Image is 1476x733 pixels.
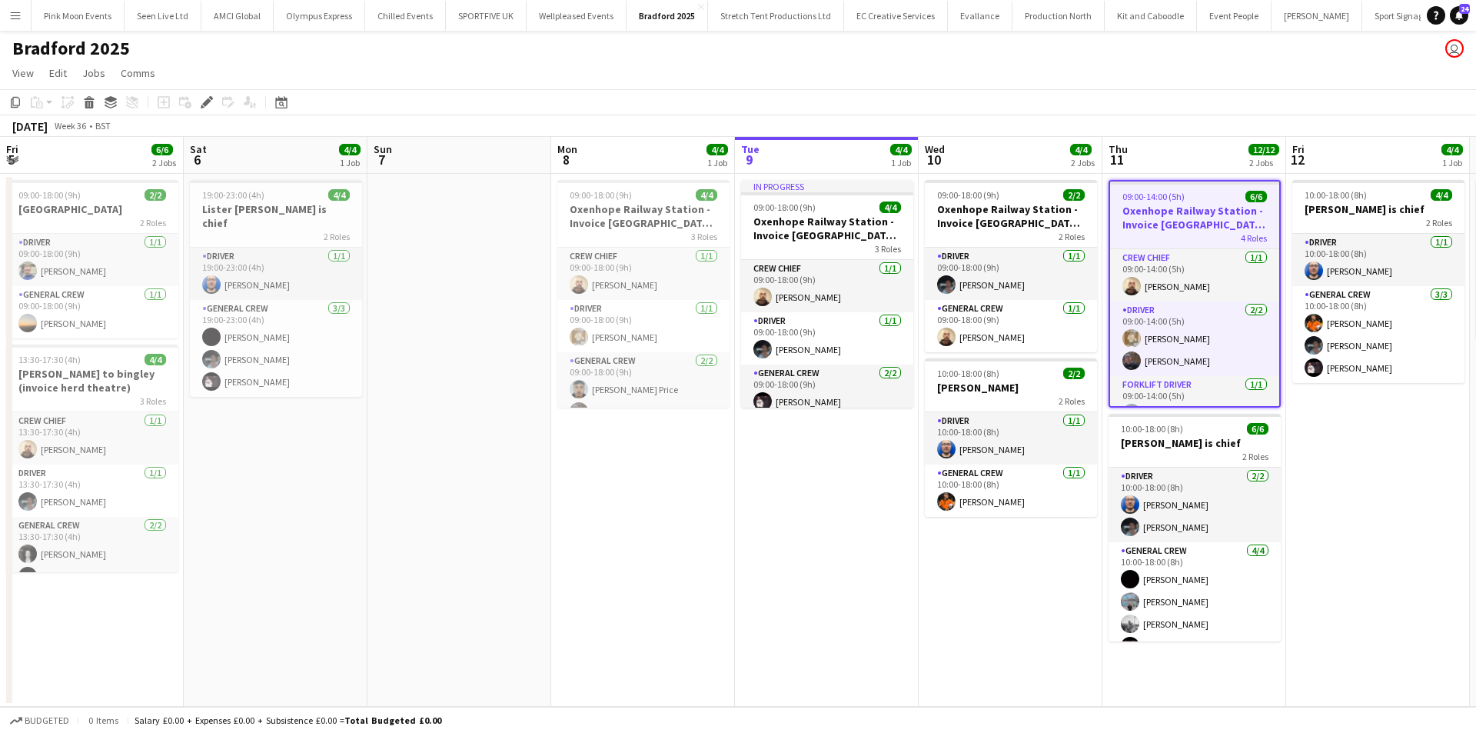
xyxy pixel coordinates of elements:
a: Jobs [76,63,111,83]
span: 2 Roles [1059,231,1085,242]
span: 3 Roles [691,231,717,242]
span: 4/4 [879,202,901,213]
h3: [GEOGRAPHIC_DATA] [6,202,178,216]
div: 1 Job [340,157,360,168]
button: Olympus Express [274,1,365,31]
a: Comms [115,63,161,83]
span: Mon [557,142,577,156]
app-card-role: Driver1/113:30-17:30 (4h)[PERSON_NAME] [6,465,178,517]
button: Chilled Events [365,1,446,31]
span: Thu [1109,142,1128,156]
span: 4/4 [706,144,728,155]
div: 10:00-18:00 (8h)6/6[PERSON_NAME] is chief2 RolesDriver2/210:00-18:00 (8h)[PERSON_NAME][PERSON_NAM... [1109,414,1281,641]
app-job-card: 13:30-17:30 (4h)4/4[PERSON_NAME] to bingley (invoice herd theatre)3 RolesCrew Chief1/113:30-17:30... [6,345,178,572]
app-card-role: Driver2/209:00-14:00 (5h)[PERSON_NAME][PERSON_NAME] [1110,302,1279,376]
app-card-role: Driver1/109:00-18:00 (9h)[PERSON_NAME] [925,248,1097,300]
div: BST [95,120,111,132]
span: 0 items [85,715,121,726]
app-card-role: Crew Chief1/109:00-14:00 (5h)[PERSON_NAME] [1110,249,1279,302]
app-card-role: Driver1/109:00-18:00 (9h)[PERSON_NAME] [741,312,913,365]
span: 10 [922,151,945,168]
button: Seen Live Ltd [125,1,201,31]
span: Edit [49,66,67,80]
span: 09:00-18:00 (9h) [18,189,81,201]
app-card-role: Crew Chief1/113:30-17:30 (4h)[PERSON_NAME] [6,412,178,465]
span: 13:30-17:30 (4h) [18,354,81,365]
span: Sun [374,142,392,156]
span: 4/4 [696,189,717,201]
div: 1 Job [891,157,911,168]
app-card-role: Crew Chief1/109:00-18:00 (9h)[PERSON_NAME] [741,260,913,312]
span: 3 Roles [140,395,166,407]
div: 09:00-18:00 (9h)2/2[GEOGRAPHIC_DATA]2 RolesDriver1/109:00-18:00 (9h)[PERSON_NAME]General Crew1/10... [6,180,178,338]
button: Bradford 2025 [627,1,708,31]
h3: Oxenhope Railway Station - Invoice [GEOGRAPHIC_DATA] Royal [1110,204,1279,232]
app-card-role: Crew Chief1/109:00-18:00 (9h)[PERSON_NAME] [557,248,730,300]
div: 10:00-18:00 (8h)2/2[PERSON_NAME]2 RolesDriver1/110:00-18:00 (8h)[PERSON_NAME]General Crew1/110:00... [925,358,1097,517]
span: 2 Roles [1242,451,1268,462]
span: 09:00-18:00 (9h) [937,189,999,201]
span: 2 Roles [324,231,350,242]
app-card-role: General Crew1/109:00-18:00 (9h)[PERSON_NAME] [925,300,1097,352]
app-card-role: Forklift Driver1/109:00-14:00 (5h)[PERSON_NAME] [1110,376,1279,428]
app-job-card: 09:00-14:00 (5h)6/6Oxenhope Railway Station - Invoice [GEOGRAPHIC_DATA] Royal4 RolesCrew Chief1/1... [1109,180,1281,408]
span: 09:00-18:00 (9h) [570,189,632,201]
span: 9 [739,151,760,168]
app-card-role: General Crew1/109:00-18:00 (9h)[PERSON_NAME] [6,286,178,338]
app-card-role: Driver1/119:00-23:00 (4h)[PERSON_NAME] [190,248,362,300]
h3: Lister [PERSON_NAME] is chief [190,202,362,230]
button: Event People [1197,1,1272,31]
span: 2 Roles [140,217,166,228]
app-card-role: General Crew4/410:00-18:00 (8h)[PERSON_NAME][PERSON_NAME][PERSON_NAME][PERSON_NAME] [1109,542,1281,661]
span: 4/4 [328,189,350,201]
span: Wed [925,142,945,156]
span: Jobs [82,66,105,80]
span: 19:00-23:00 (4h) [202,189,264,201]
app-card-role: Driver2/210:00-18:00 (8h)[PERSON_NAME][PERSON_NAME] [1109,468,1281,542]
span: 6/6 [1245,191,1267,202]
span: Tue [741,142,760,156]
app-card-role: Driver1/110:00-18:00 (8h)[PERSON_NAME] [925,412,1097,465]
h3: [PERSON_NAME] is chief [1109,436,1281,450]
span: 2/2 [1063,189,1085,201]
a: Edit [43,63,73,83]
app-card-role: General Crew3/319:00-23:00 (4h)[PERSON_NAME][PERSON_NAME][PERSON_NAME] [190,300,362,397]
span: 4 Roles [1241,232,1267,244]
app-card-role: General Crew1/110:00-18:00 (8h)[PERSON_NAME] [925,465,1097,517]
span: Fri [1292,142,1305,156]
span: 10:00-18:00 (8h) [937,368,999,379]
span: 6/6 [151,144,173,155]
app-job-card: 09:00-18:00 (9h)4/4Oxenhope Railway Station - Invoice [GEOGRAPHIC_DATA] Royal3 RolesCrew Chief1/1... [557,180,730,408]
app-card-role: Driver1/109:00-18:00 (9h)[PERSON_NAME] [6,234,178,286]
span: 6/6 [1247,423,1268,435]
span: 4/4 [1441,144,1463,155]
button: AMCI Global [201,1,274,31]
div: Salary £0.00 + Expenses £0.00 + Subsistence £0.00 = [135,715,441,726]
button: Kit and Caboodle [1105,1,1197,31]
span: 09:00-14:00 (5h) [1122,191,1185,202]
span: 11 [1106,151,1128,168]
span: 2 Roles [1426,217,1452,228]
button: Sport Signage [1362,1,1441,31]
span: Fri [6,142,18,156]
app-card-role: General Crew2/213:30-17:30 (4h)[PERSON_NAME][PERSON_NAME] [6,517,178,591]
button: [PERSON_NAME] [1272,1,1362,31]
button: Pink Moon Events [32,1,125,31]
button: EC Creative Services [844,1,948,31]
app-card-role: General Crew2/209:00-18:00 (9h)[PERSON_NAME] Price[PERSON_NAME] [557,352,730,427]
button: Wellpleased Events [527,1,627,31]
span: 4/4 [145,354,166,365]
a: 24 [1450,6,1468,25]
app-job-card: 19:00-23:00 (4h)4/4Lister [PERSON_NAME] is chief2 RolesDriver1/119:00-23:00 (4h)[PERSON_NAME]Gene... [190,180,362,397]
span: 4/4 [339,144,361,155]
h3: Oxenhope Railway Station - Invoice [GEOGRAPHIC_DATA] Royal [741,215,913,242]
app-job-card: 09:00-18:00 (9h)2/2Oxenhope Railway Station - Invoice [GEOGRAPHIC_DATA] Royal2 RolesDriver1/109:0... [925,180,1097,352]
app-job-card: In progress09:00-18:00 (9h)4/4Oxenhope Railway Station - Invoice [GEOGRAPHIC_DATA] Royal3 RolesCr... [741,180,913,408]
h1: Bradford 2025 [12,37,130,60]
span: 12/12 [1248,144,1279,155]
h3: [PERSON_NAME] is chief [1292,202,1464,216]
